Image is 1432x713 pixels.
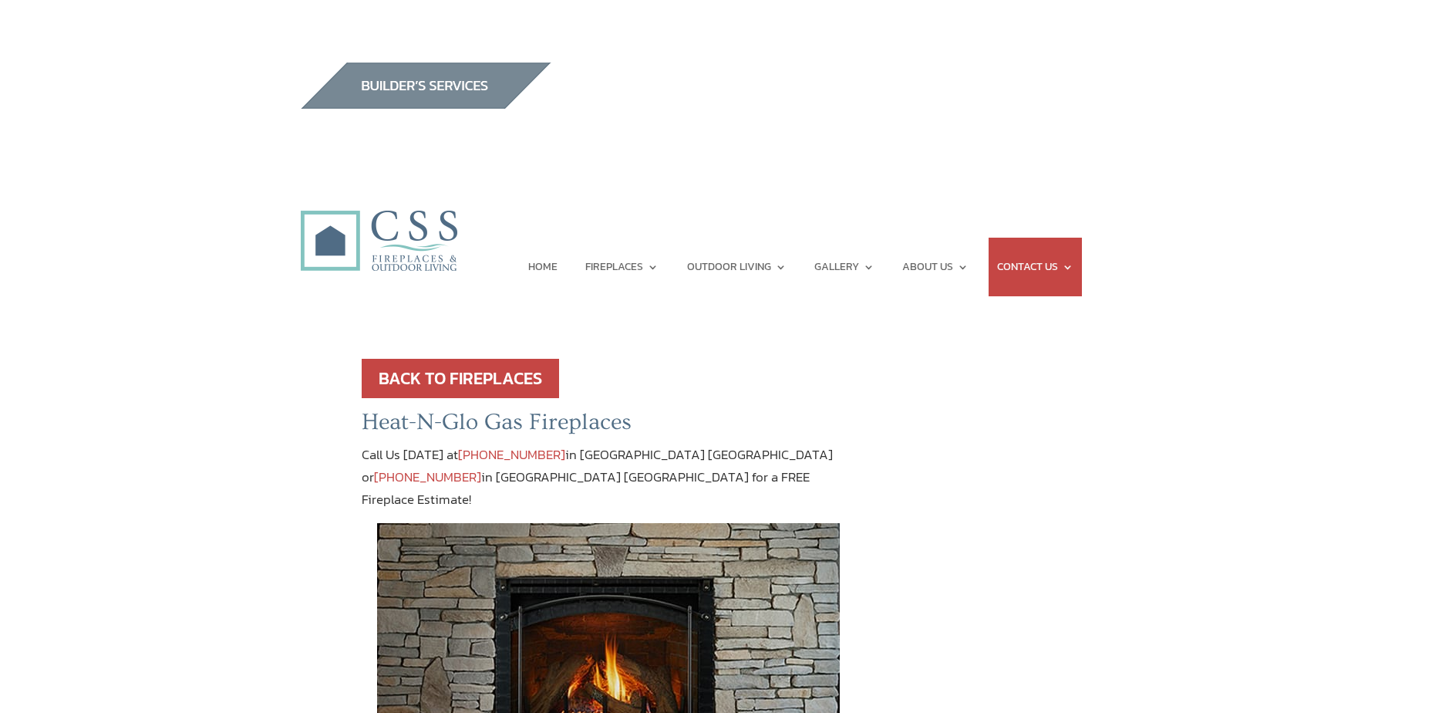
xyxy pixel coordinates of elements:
a: builder services construction supply [300,94,551,114]
p: Call Us [DATE] at in [GEOGRAPHIC_DATA] [GEOGRAPHIC_DATA] or in [GEOGRAPHIC_DATA] [GEOGRAPHIC_DATA... [362,444,857,524]
a: [PHONE_NUMBER] [374,467,481,487]
a: HOME [528,238,558,296]
a: OUTDOOR LIVING [687,238,787,296]
a: FIREPLACES [585,238,659,296]
a: BACK TO FIREPLACES [362,359,559,398]
img: builders_btn [300,63,551,109]
a: ABOUT US [902,238,969,296]
a: GALLERY [814,238,874,296]
img: CSS Fireplaces & Outdoor Living (Formerly Construction Solutions & Supply)- Jacksonville Ormond B... [300,167,457,279]
a: [PHONE_NUMBER] [458,444,565,465]
a: CONTACT US [997,238,1073,296]
h2: Heat-N-Glo Gas Fireplaces [362,408,857,444]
